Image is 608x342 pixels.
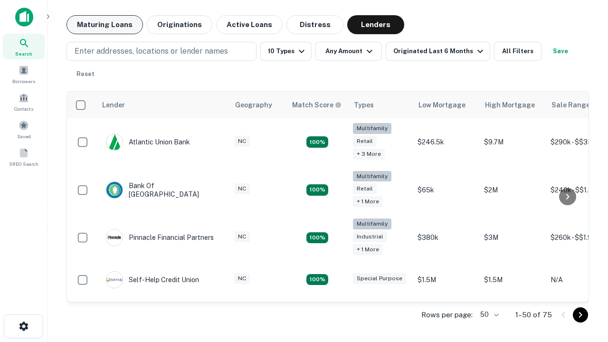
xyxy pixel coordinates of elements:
button: Save your search to get updates of matches that match your search criteria. [545,42,576,61]
img: picture [106,229,123,246]
td: $65k [413,166,479,214]
div: Retail [353,183,377,194]
button: Originated Last 6 Months [386,42,490,61]
span: Contacts [14,105,33,113]
div: NC [234,183,250,194]
img: picture [106,272,123,288]
button: 10 Types [260,42,312,61]
div: Lender [102,99,125,111]
div: Matching Properties: 13, hasApolloMatch: undefined [306,232,328,244]
button: All Filters [494,42,541,61]
img: picture [106,134,123,150]
div: 50 [476,308,500,322]
button: Enter addresses, locations or lender names [66,42,256,61]
div: Retail [353,136,377,147]
td: $2M [479,166,546,214]
div: + 3 more [353,149,385,160]
button: Go to next page [573,307,588,323]
div: Multifamily [353,171,391,182]
button: Lenders [347,15,404,34]
a: Contacts [3,89,45,114]
div: NC [234,231,250,242]
a: Search [3,34,45,59]
div: Sale Range [551,99,590,111]
img: picture [106,182,123,198]
div: Bank Of [GEOGRAPHIC_DATA] [106,181,220,199]
td: $246.5k [413,118,479,166]
span: Borrowers [12,77,35,85]
span: Search [15,50,32,57]
p: Rows per page: [421,309,473,321]
div: + 1 more [353,244,383,255]
th: Lender [96,92,229,118]
div: Matching Properties: 10, hasApolloMatch: undefined [306,136,328,148]
div: + 1 more [353,196,383,207]
th: Types [348,92,413,118]
div: Matching Properties: 17, hasApolloMatch: undefined [306,184,328,196]
th: Geography [229,92,286,118]
a: Borrowers [3,61,45,87]
div: Industrial [353,231,387,242]
div: Capitalize uses an advanced AI algorithm to match your search with the best lender. The match sco... [292,100,342,110]
div: NC [234,136,250,147]
p: Enter addresses, locations or lender names [75,46,228,57]
td: $1.5M [479,262,546,298]
p: 1–50 of 75 [515,309,552,321]
th: Low Mortgage [413,92,479,118]
button: Reset [70,65,101,84]
div: Pinnacle Financial Partners [106,229,214,246]
span: Saved [17,133,31,140]
td: $9.7M [479,118,546,166]
button: Originations [147,15,212,34]
div: Types [354,99,374,111]
td: $1.5M [413,262,479,298]
div: Matching Properties: 11, hasApolloMatch: undefined [306,274,328,285]
td: $380k [413,214,479,262]
div: Originated Last 6 Months [393,46,486,57]
th: High Mortgage [479,92,546,118]
h6: Match Score [292,100,340,110]
button: Maturing Loans [66,15,143,34]
a: SREO Search [3,144,45,170]
button: Active Loans [216,15,283,34]
button: Any Amount [315,42,382,61]
div: NC [234,273,250,284]
div: Multifamily [353,218,391,229]
span: SREO Search [9,160,38,168]
td: $3M [479,214,546,262]
div: High Mortgage [485,99,535,111]
a: Saved [3,116,45,142]
img: capitalize-icon.png [15,8,33,27]
div: Self-help Credit Union [106,271,199,288]
div: Special Purpose [353,273,406,284]
iframe: Chat Widget [560,266,608,312]
div: Multifamily [353,123,391,134]
div: Geography [235,99,272,111]
div: Low Mortgage [418,99,465,111]
div: Atlantic Union Bank [106,133,190,151]
button: Distress [286,15,343,34]
th: Capitalize uses an advanced AI algorithm to match your search with the best lender. The match sco... [286,92,348,118]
